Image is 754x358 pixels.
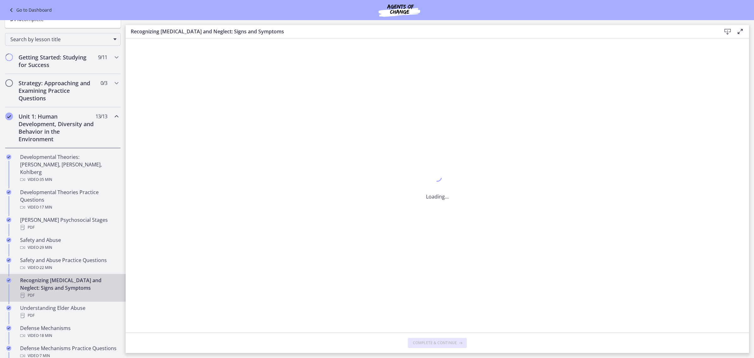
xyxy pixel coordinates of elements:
[20,224,118,231] div: PDF
[413,340,457,345] span: Complete & continue
[10,36,110,43] span: Search by lesson title
[6,258,11,263] i: Completed
[20,304,118,319] div: Understanding Elder Abuse
[8,6,52,14] a: Go to Dashboard
[20,312,118,319] div: PDF
[426,193,449,200] p: Loading...
[39,332,52,339] span: · 18 min
[20,277,118,299] div: Recognizing [MEDICAL_DATA] and Neglect: Signs and Symptoms
[5,113,13,120] i: Completed
[20,332,118,339] div: Video
[19,53,95,69] h2: Getting Started: Studying for Success
[19,79,95,102] h2: Strategy: Approaching and Examining Practice Questions
[20,153,118,183] div: Developmental Theories: [PERSON_NAME], [PERSON_NAME], Kohlberg
[6,217,11,222] i: Completed
[20,204,118,211] div: Video
[6,346,11,351] i: Completed
[20,188,118,211] div: Developmental Theories Practice Questions
[6,238,11,243] i: Completed
[20,324,118,339] div: Defense Mechanisms
[131,28,711,35] h3: Recognizing [MEDICAL_DATA] and Neglect: Signs and Symptoms
[20,256,118,271] div: Safety and Abuse Practice Questions
[101,79,107,87] span: 0 / 3
[39,244,52,251] span: · 29 min
[98,53,107,61] span: 9 / 11
[20,244,118,251] div: Video
[20,292,118,299] div: PDF
[408,338,467,348] button: Complete & continue
[362,3,437,18] img: Agents of Change
[6,278,11,283] i: Completed
[6,326,11,331] i: Completed
[426,171,449,185] div: 1
[20,176,118,183] div: Video
[20,236,118,251] div: Safety and Abuse
[20,264,118,271] div: Video
[20,216,118,231] div: [PERSON_NAME] Psychosocial Stages
[19,113,95,143] h2: Unit 1: Human Development, Diversity and Behavior in the Environment
[6,305,11,310] i: Completed
[39,264,52,271] span: · 22 min
[39,204,52,211] span: · 17 min
[96,113,107,120] span: 13 / 13
[6,190,11,195] i: Completed
[39,176,52,183] span: · 35 min
[6,154,11,159] i: Completed
[5,33,121,46] div: Search by lesson title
